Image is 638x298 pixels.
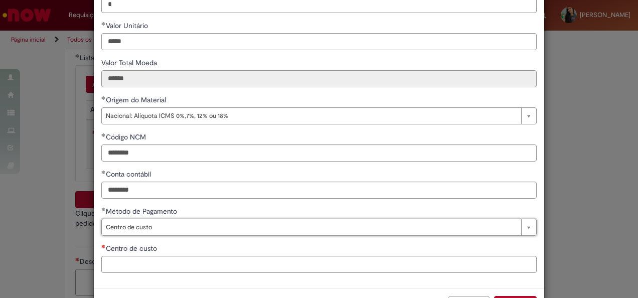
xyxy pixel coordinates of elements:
span: Conta contábil [106,170,153,179]
input: Valor Unitário [101,33,537,50]
span: Obrigatório Preenchido [101,133,106,137]
input: Código NCM [101,144,537,162]
span: Obrigatório Preenchido [101,96,106,100]
span: Somente leitura - Valor Total Moeda [101,58,159,67]
input: Centro de custo [101,256,537,273]
span: Método de Pagamento [106,207,179,216]
input: Conta contábil [101,182,537,199]
span: Centro de custo [106,244,159,253]
input: Valor Total Moeda [101,70,537,87]
span: Valor Unitário [106,21,150,30]
span: Nacional: Alíquota ICMS 0%,7%, 12% ou 18% [106,108,516,124]
span: Origem do Material [106,95,168,104]
span: Obrigatório Preenchido [101,207,106,211]
span: Centro de custo [106,219,516,235]
span: Obrigatório Preenchido [101,170,106,174]
span: Necessários [101,244,106,248]
span: Obrigatório Preenchido [101,22,106,26]
span: Código NCM [106,132,148,141]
